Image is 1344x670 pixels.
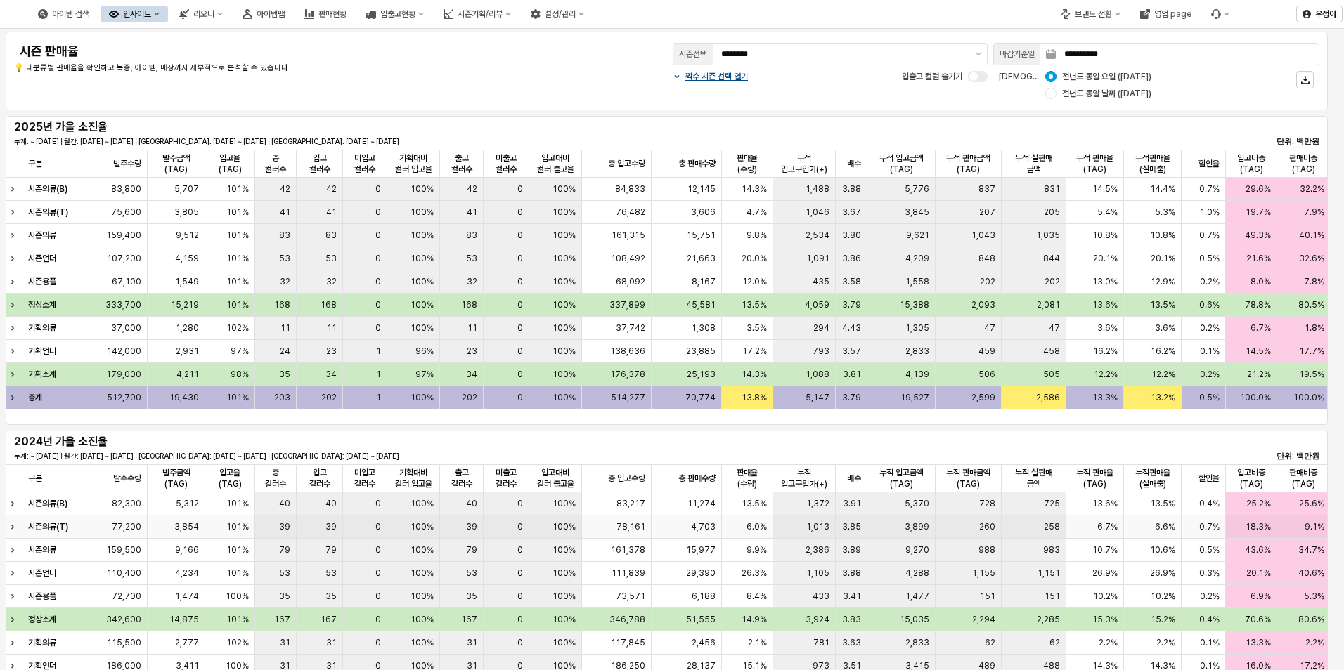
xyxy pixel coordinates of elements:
span: 11 [280,322,290,334]
span: 총 입고수량 [608,473,645,484]
span: 32.2% [1300,183,1324,195]
span: 0 [375,322,381,334]
span: 83 [466,230,477,241]
span: 3,606 [691,206,716,218]
div: 아이템 검색 [30,6,98,22]
span: 5,707 [174,183,199,195]
span: 100% [411,276,434,287]
span: 총 컬러수 [261,152,290,175]
span: 입고비중(TAG) [1232,467,1271,490]
span: 0 [517,346,523,357]
span: 15,388 [900,299,929,310]
span: 83 [279,230,290,241]
span: 2,081 [1037,299,1060,310]
div: 설정/관리 [522,6,593,22]
span: 판매비중(TAG) [1283,152,1324,175]
span: 전년도 동일 요일 ([DATE]) [1062,71,1151,82]
span: 입고율(TAG) [211,152,249,175]
div: Expand row [6,492,24,515]
span: 2,093 [971,299,995,310]
span: 총 입고수량 [608,158,645,169]
span: 100% [553,230,576,241]
span: 14.5% [1092,183,1118,195]
span: 누적 입고구입가(+) [779,467,829,490]
div: 시즌기획/리뷰 [458,9,503,19]
span: 4,159 [175,253,199,264]
strong: 시즌용품 [28,277,56,287]
div: 리오더 [171,6,231,22]
span: 0.6% [1199,299,1220,310]
span: 138,636 [610,346,645,357]
span: 41 [467,206,477,218]
span: 0 [517,322,523,334]
span: 총 컬러수 [261,467,290,490]
span: 구분 [28,158,42,169]
span: 출고 컬러수 [446,467,477,490]
span: 20.0% [742,253,767,264]
div: 판매현황 [318,9,347,19]
span: 7.9% [1304,206,1324,218]
span: 41 [280,206,290,218]
span: 68,092 [616,276,645,287]
span: 0 [375,230,381,241]
strong: 시즌언더 [28,254,56,263]
div: Expand row [6,201,24,223]
span: 42 [280,183,290,195]
span: 101% [226,253,249,264]
span: 21,663 [687,253,716,264]
span: 15,751 [687,230,716,241]
span: 107,200 [107,253,141,264]
span: 5.4% [1097,206,1118,218]
span: 할인율 [1198,158,1220,169]
span: 2,931 [176,346,199,357]
span: 101% [226,276,249,287]
span: 누적 판매율(TAG) [1072,152,1118,175]
span: 205 [1044,206,1060,218]
span: 53 [466,253,477,264]
span: 32 [280,276,290,287]
span: 누적 판매율(TAG) [1072,467,1118,490]
span: 누적 판매금액(TAG) [941,467,995,490]
span: 844 [1043,253,1060,264]
span: 할인율 [1198,473,1220,484]
p: 누계: ~ [DATE] | 월간: [DATE] ~ [DATE] | [GEOGRAPHIC_DATA]: [DATE] ~ [DATE] | [GEOGRAPHIC_DATA]: [DAT... [14,136,884,147]
span: 출고 컬러수 [446,152,477,175]
span: 총 판매수량 [678,473,716,484]
div: 시즌선택 [679,47,707,61]
span: 12.9% [1151,276,1175,287]
div: Expand row [6,515,24,538]
span: 1,280 [176,322,199,334]
span: 294 [813,322,829,334]
span: 미출고 컬러수 [489,467,523,490]
div: 입출고현황 [358,6,432,22]
div: 아이템 검색 [52,9,89,19]
span: 76,482 [616,206,645,218]
div: 리오더 [193,9,214,19]
span: 8.0% [1251,276,1271,287]
span: 미입고 컬러수 [349,152,381,175]
div: Expand row [6,340,24,362]
span: 7.8% [1304,276,1324,287]
span: 0.2% [1200,322,1220,334]
span: 4.7% [747,206,767,218]
div: Expand row [6,178,24,200]
div: 마감기준일 [1000,47,1035,61]
div: 입출고현황 [380,9,415,19]
span: 100% [553,346,576,357]
span: 3.57 [842,346,861,357]
div: 영업 page [1154,9,1191,19]
div: Expand row [6,294,24,316]
span: 1,558 [905,276,929,287]
span: 14.4% [1150,183,1175,195]
span: 53 [325,253,337,264]
div: Expand row [6,270,24,293]
span: 누적 입고금액(TAG) [873,152,929,175]
span: 기획대비 컬러 입고율 [393,467,434,490]
span: 1,091 [806,253,829,264]
span: 0 [517,183,523,195]
span: 37,000 [111,322,141,334]
span: 입고율(TAG) [211,467,249,490]
span: 101% [226,206,249,218]
span: 100% [553,183,576,195]
span: 누적 입고금액(TAG) [873,467,929,490]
